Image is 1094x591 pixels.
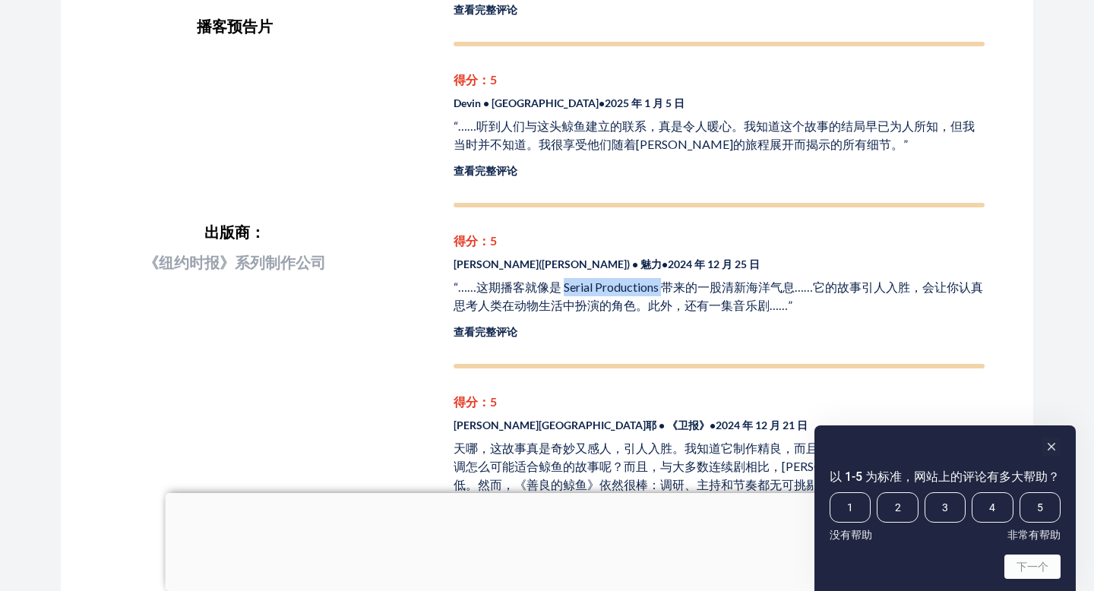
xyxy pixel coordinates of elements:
font: 《纽约时报》系列制作公司 [144,253,326,272]
h2: 网站上的评论有多大帮助？请从 1 到 5 的评分标准中选择，1 表示没有帮助，5 表示非常有帮助。 [830,468,1061,486]
font: 得分： [454,394,490,409]
font: “……这期播客就像是 Serial Productions 带来的一股清新海洋气息……它的故事引人入胜，会让你认真思考人类在动物生活中扮演的角色。此外，还有一集音乐剧……” [454,280,983,312]
font: “……听到人们与这头鲸鱼建立的联系，真是令人暖心。我知道这个故事的结局早已为人所知，但我当时并不知道。我很享受他们随着[PERSON_NAME]的旅程展开而揭示的所有细节。” [454,119,975,151]
font: 5 [490,72,497,87]
font: 2025 年 1 月 5 日 [605,96,685,109]
div: 网站上的评论有多大帮助？请从 1 到 5 的评分标准中选择，1 表示没有帮助，5 表示非常有帮助。 [830,438,1061,579]
font: 播客预告片 [197,17,273,36]
font: 3 [942,501,948,514]
font: • 魅力 [632,258,662,270]
font: • [662,258,668,270]
font: 5 [490,394,497,409]
span: 非常有帮助 [1007,529,1061,542]
div: 网站上的评论有多大帮助？请从 1 到 5 的评分标准中选择，1 表示没有帮助，5 表示非常有帮助。 [830,492,1061,542]
iframe: 广告 [166,493,929,587]
font: 天哪，这故事真是奇妙又感人，引人入胜。我知道它制作精良，而且从头到尾都透着真挚。这种基调怎么可能适合鲸鱼的故事呢？而且，与大多数连续剧相比，[PERSON_NAME] 的故事风险相对较低。然而，... [454,441,979,491]
font: • [599,96,605,109]
a: 查看完整评论 [454,325,517,338]
font: • 《卫报》 [659,419,710,431]
font: 2 [895,501,901,514]
font: 以 1-5 为标准，网站上的评论有多大帮助？ [830,469,1060,484]
a: 查看完整评论 [454,164,517,177]
font: 1 [847,501,853,514]
font: 没有帮助 [830,529,872,541]
font: 4 [989,501,995,514]
font: Devin [454,96,481,109]
font: 得分： [454,233,490,248]
font: • [710,419,716,431]
font: 5 [1037,501,1043,514]
font: 2024 年 12 月 21 日 [716,419,808,431]
font: • [GEOGRAPHIC_DATA] [483,96,599,109]
font: 非常有帮助 [1007,529,1061,541]
font: [PERSON_NAME]([PERSON_NAME]) [454,258,630,270]
font: [PERSON_NAME][GEOGRAPHIC_DATA]耶 [454,419,656,431]
font: 得分： [454,72,490,87]
a: 查看完整评论 [454,3,517,16]
button: 隐藏调查 [1042,438,1061,456]
span: 没有帮助 [830,529,872,542]
button: 下一个问题 [1004,555,1061,579]
font: 下一个 [1017,561,1048,573]
font: 出版商： [204,223,265,242]
font: 5 [490,233,497,248]
font: 2024 年 12 月 25 日 [668,258,760,270]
